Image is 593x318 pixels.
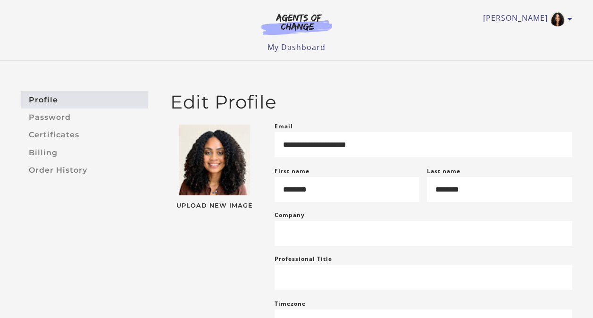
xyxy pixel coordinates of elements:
[267,42,326,52] a: My Dashboard
[483,11,568,26] a: Toggle menu
[275,167,309,175] label: First name
[427,167,460,175] label: Last name
[21,161,148,179] a: Order History
[21,144,148,161] a: Billing
[21,126,148,144] a: Certificates
[21,91,148,109] a: Profile
[21,109,148,126] a: Password
[170,91,572,113] h2: Edit Profile
[275,253,332,265] label: Professional Title
[275,209,305,221] label: Company
[275,300,306,308] label: Timezone
[251,13,342,35] img: Agents of Change Logo
[275,121,293,132] label: Email
[170,203,259,209] span: Upload New Image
